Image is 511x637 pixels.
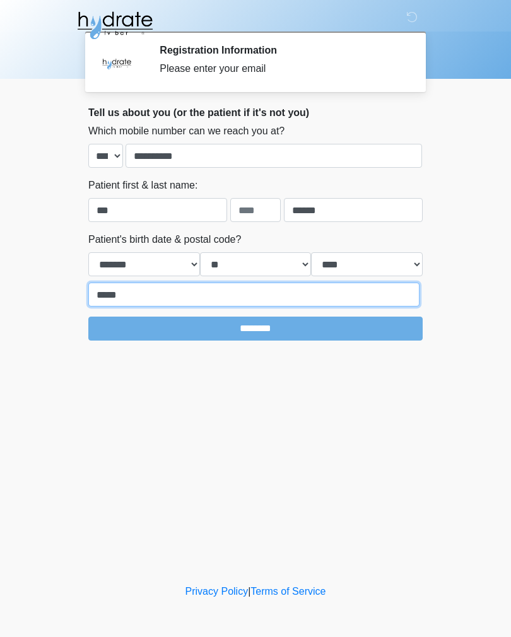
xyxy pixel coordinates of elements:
[88,124,285,139] label: Which mobile number can we reach you at?
[248,586,250,597] a: |
[88,178,197,193] label: Patient first & last name:
[160,61,404,76] div: Please enter your email
[250,586,326,597] a: Terms of Service
[88,232,241,247] label: Patient's birth date & postal code?
[185,586,249,597] a: Privacy Policy
[76,9,154,41] img: Hydrate IV Bar - Fort Collins Logo
[88,107,423,119] h2: Tell us about you (or the patient if it's not you)
[98,44,136,82] img: Agent Avatar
